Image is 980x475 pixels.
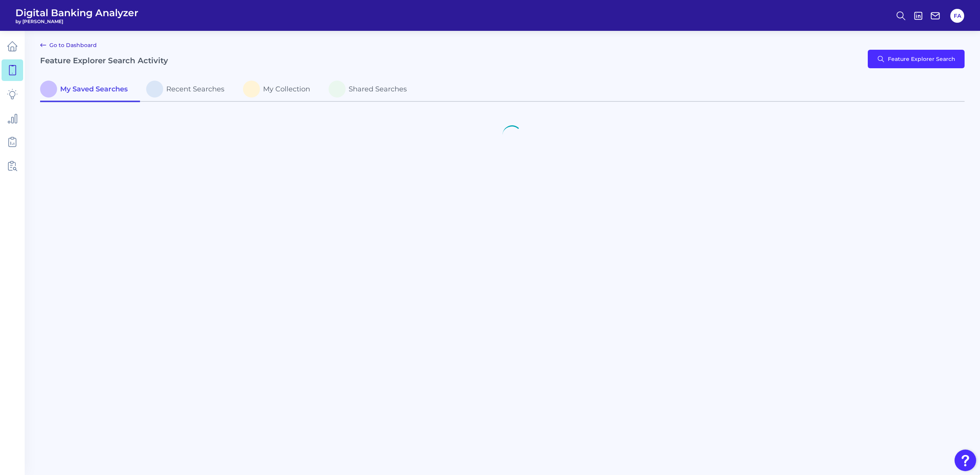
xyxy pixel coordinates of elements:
[888,56,955,62] span: Feature Explorer Search
[40,77,140,102] a: My Saved Searches
[60,85,128,93] span: My Saved Searches
[950,9,964,23] button: FA
[955,450,976,471] button: Open Resource Center
[349,85,407,93] span: Shared Searches
[15,7,138,19] span: Digital Banking Analyzer
[237,77,322,102] a: My Collection
[15,19,138,24] span: by [PERSON_NAME]
[322,77,419,102] a: Shared Searches
[166,85,224,93] span: Recent Searches
[40,40,97,50] a: Go to Dashboard
[263,85,310,93] span: My Collection
[140,77,237,102] a: Recent Searches
[40,56,168,65] h2: Feature Explorer Search Activity
[868,50,965,68] button: Feature Explorer Search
